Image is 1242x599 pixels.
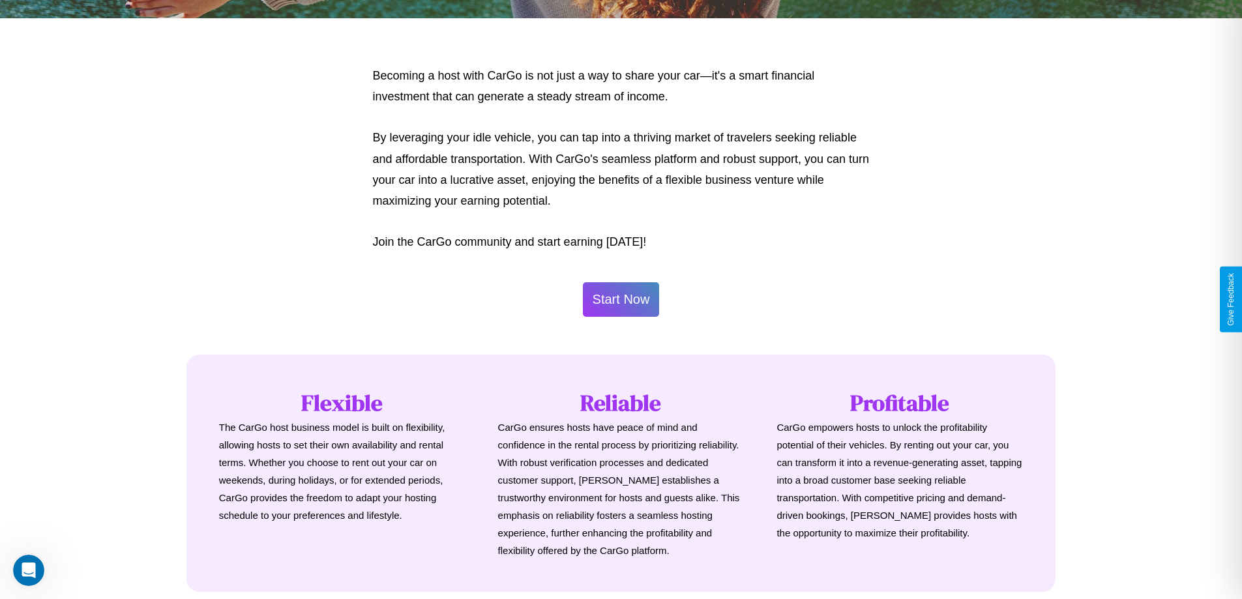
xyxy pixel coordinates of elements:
p: Becoming a host with CarGo is not just a way to share your car—it's a smart financial investment ... [373,65,870,108]
p: By leveraging your idle vehicle, you can tap into a thriving market of travelers seeking reliable... [373,127,870,212]
p: CarGo ensures hosts have peace of mind and confidence in the rental process by prioritizing relia... [498,418,745,559]
iframe: Intercom live chat [13,555,44,586]
button: Start Now [583,282,660,317]
p: CarGo empowers hosts to unlock the profitability potential of their vehicles. By renting out your... [776,418,1023,542]
h1: Reliable [498,387,745,418]
p: Join the CarGo community and start earning [DATE]! [373,231,870,252]
h1: Profitable [776,387,1023,418]
p: The CarGo host business model is built on flexibility, allowing hosts to set their own availabili... [219,418,466,524]
h1: Flexible [219,387,466,418]
div: Give Feedback [1226,273,1235,326]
